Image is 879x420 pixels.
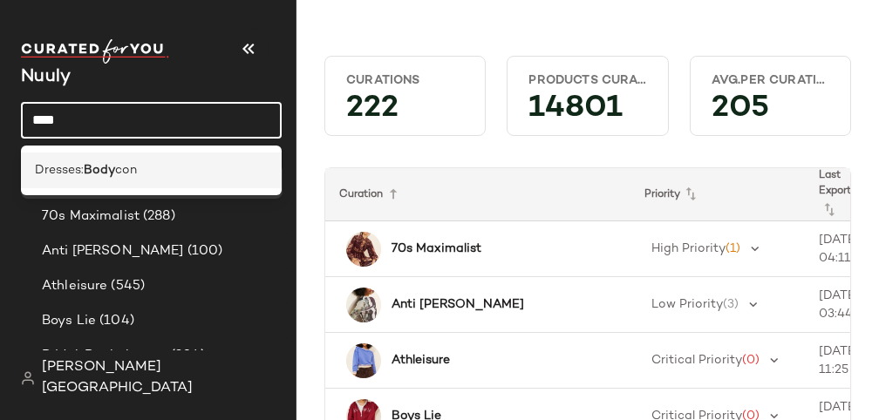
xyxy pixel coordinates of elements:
[42,311,96,331] span: Boys Lie
[42,207,140,227] span: 70s Maximalist
[184,241,223,261] span: (100)
[651,298,723,311] span: Low Priority
[651,242,726,255] span: High Priority
[630,168,805,221] th: Priority
[21,39,169,64] img: cfy_white_logo.C9jOOHJF.svg
[42,241,184,261] span: Anti [PERSON_NAME]
[42,346,167,366] span: Bridal: Bachelorette
[346,343,381,378] img: 89991178_049_b
[107,276,145,296] span: (545)
[84,161,115,180] b: Body
[392,240,481,258] b: 70s Maximalist
[528,72,646,89] div: Products Curated
[392,295,524,314] b: Anti [PERSON_NAME]
[332,96,478,128] div: 222
[726,242,740,255] span: (1)
[42,276,107,296] span: Athleisure
[21,68,71,86] span: Current Company Name
[742,354,760,367] span: (0)
[35,161,84,180] span: Dresses:
[21,371,35,385] img: svg%3e
[651,354,742,367] span: Critical Priority
[712,72,829,89] div: Avg.per Curation
[698,96,843,128] div: 205
[346,72,464,89] div: Curations
[42,357,282,399] span: [PERSON_NAME][GEOGRAPHIC_DATA]
[167,346,206,366] span: (204)
[115,161,137,180] span: con
[392,351,450,369] b: Athleisure
[346,232,381,267] img: 99308520_061_b
[723,298,739,311] span: (3)
[346,288,381,322] img: 95300976_004_b
[325,168,630,221] th: Curation
[514,96,660,128] div: 14801
[140,207,175,227] span: (288)
[96,311,134,331] span: (104)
